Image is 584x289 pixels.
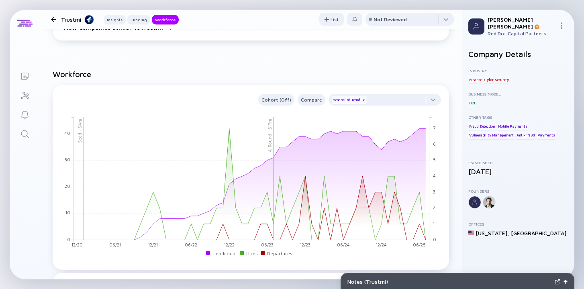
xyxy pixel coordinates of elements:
[258,95,294,104] div: Cohort (Off)
[104,15,126,24] button: Insights
[376,242,387,248] tspan: 12/24
[468,230,474,236] img: United States Flag
[468,222,568,226] div: Offices
[511,230,566,236] div: [GEOGRAPHIC_DATA]
[433,126,435,131] tspan: 7
[109,242,121,248] tspan: 06/21
[61,14,94,24] div: Trustmi
[468,122,496,130] div: Fraud Detection
[361,98,366,102] div: x
[65,157,70,163] tspan: 30
[468,49,568,59] h2: Company Details
[433,189,435,194] tspan: 3
[65,210,70,216] tspan: 10
[10,66,40,85] a: Lists
[433,141,436,147] tspan: 6
[53,69,449,79] h2: Workforce
[468,160,568,165] div: Established
[224,242,235,248] tspan: 12/22
[516,131,536,139] div: Anti-Fraud
[468,131,515,139] div: Vulnerability Management
[261,242,274,248] tspan: 06/23
[258,94,294,106] button: Cohort (Off)
[319,13,344,26] button: List
[468,167,568,176] div: [DATE]
[468,99,477,107] div: B2B
[468,18,484,35] img: Profile Picture
[104,16,126,24] div: Insights
[433,221,435,226] tspan: 1
[488,16,555,30] div: [PERSON_NAME] [PERSON_NAME]
[148,242,158,248] tspan: 12/21
[488,31,555,37] div: Red Dot Capital Partners
[300,242,310,248] tspan: 12/23
[127,16,150,24] div: Funding
[468,68,568,73] div: Industry
[484,75,509,83] div: Cyber Security
[476,230,509,236] div: [US_STATE] ,
[433,173,436,178] tspan: 4
[468,115,568,120] div: Other Tags
[298,94,325,106] button: Compare
[433,237,436,242] tspan: 0
[185,242,197,248] tspan: 06/22
[332,96,367,104] div: Headcount Trend
[337,242,350,248] tspan: 06/24
[152,16,179,24] div: Workforce
[433,205,435,210] tspan: 2
[10,104,40,124] a: Reminders
[57,279,391,287] div: Organization Chart
[10,124,40,143] a: Search
[558,22,565,29] img: Menu
[374,16,407,22] div: Not Reviewed
[71,242,83,248] tspan: 12/20
[10,85,40,104] a: Investor Map
[64,131,70,136] tspan: 40
[497,122,528,130] div: Mobile Payments
[413,242,426,248] tspan: 06/25
[347,278,551,285] div: Notes ( Trustmi )
[468,75,483,83] div: Finance
[152,15,179,24] button: Workforce
[468,189,568,193] div: Founders
[537,131,555,139] div: Payments
[67,237,70,242] tspan: 0
[127,15,150,24] button: Funding
[298,95,325,104] div: Compare
[555,279,560,285] img: Expand Notes
[468,92,568,96] div: Business Model
[433,157,436,163] tspan: 5
[65,184,70,189] tspan: 20
[564,280,568,284] img: Open Notes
